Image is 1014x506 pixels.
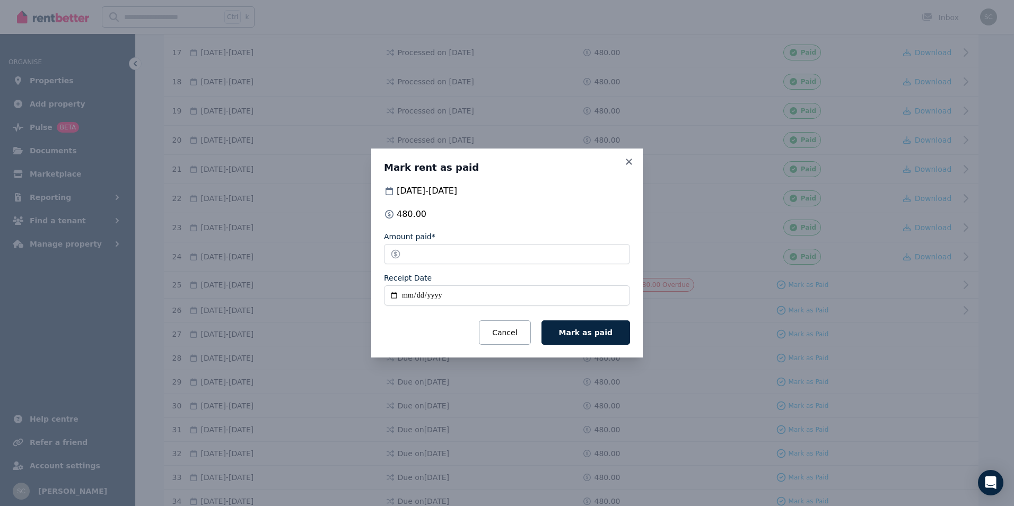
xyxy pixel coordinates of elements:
[978,470,1003,495] div: Open Intercom Messenger
[384,231,435,242] label: Amount paid*
[397,185,457,197] span: [DATE] - [DATE]
[397,208,426,221] span: 480.00
[384,161,630,174] h3: Mark rent as paid
[559,328,613,337] span: Mark as paid
[479,320,530,345] button: Cancel
[541,320,630,345] button: Mark as paid
[384,273,432,283] label: Receipt Date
